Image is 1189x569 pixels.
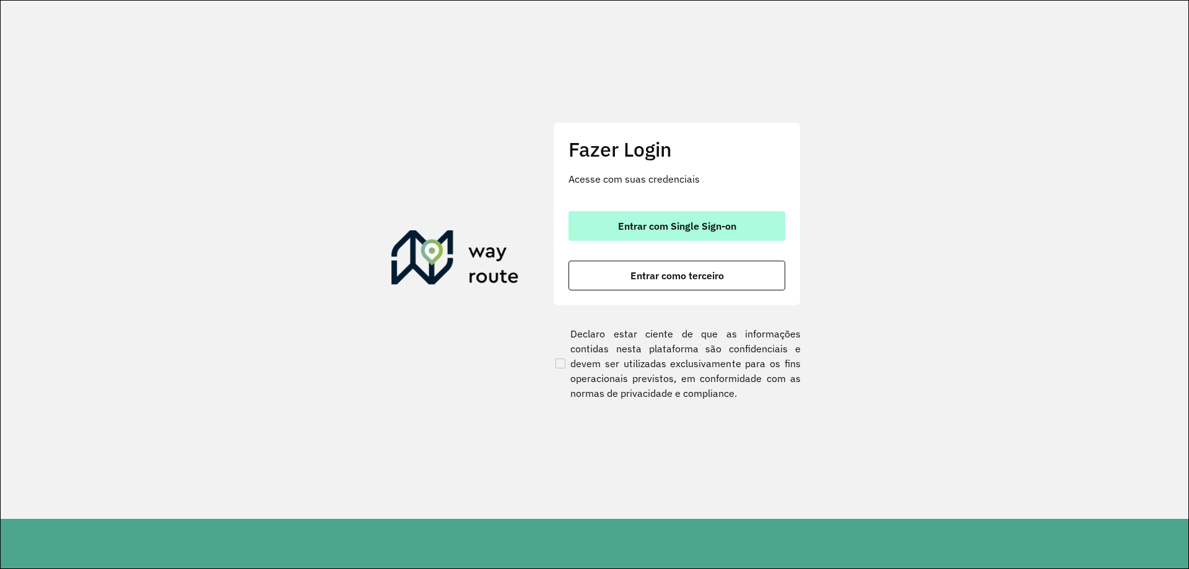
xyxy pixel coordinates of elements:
h2: Fazer Login [568,137,785,161]
button: button [568,261,785,290]
span: Entrar como terceiro [630,271,724,280]
label: Declaro estar ciente de que as informações contidas nesta plataforma são confidenciais e devem se... [553,326,801,401]
button: button [568,211,785,241]
p: Acesse com suas credenciais [568,172,785,186]
span: Entrar com Single Sign-on [618,221,736,231]
img: Roteirizador AmbevTech [391,230,519,290]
